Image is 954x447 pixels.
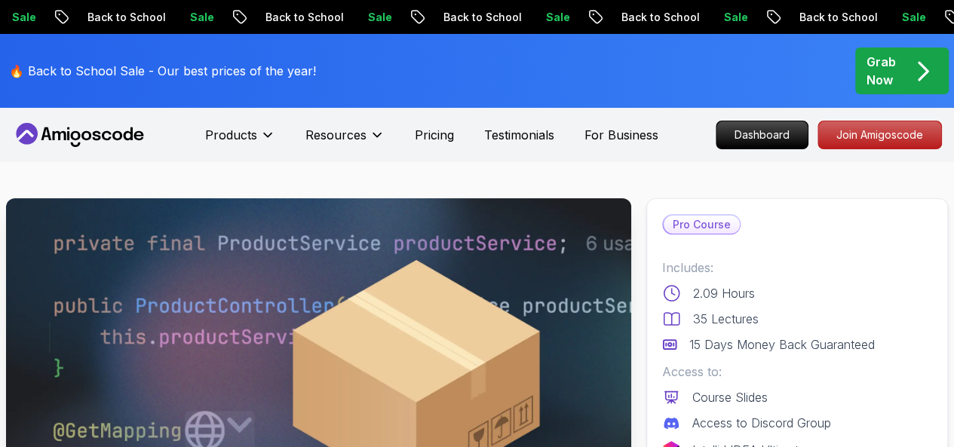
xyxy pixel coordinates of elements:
[345,10,393,25] p: Sale
[415,126,454,144] a: Pricing
[689,335,875,354] p: 15 Days Money Back Guaranteed
[693,284,755,302] p: 2.09 Hours
[716,121,808,149] a: Dashboard
[692,414,831,432] p: Access to Discord Group
[716,121,808,148] p: Dashboard
[305,126,385,156] button: Resources
[817,121,942,149] a: Join Amigoscode
[867,53,896,89] p: Grab Now
[662,259,932,277] p: Includes:
[523,10,571,25] p: Sale
[9,62,316,80] p: 🔥 Back to School Sale - Our best prices of the year!
[242,10,345,25] p: Back to School
[776,10,879,25] p: Back to School
[420,10,523,25] p: Back to School
[701,10,749,25] p: Sale
[64,10,167,25] p: Back to School
[205,126,257,144] p: Products
[693,310,759,328] p: 35 Lectures
[598,10,701,25] p: Back to School
[205,126,275,156] button: Products
[484,126,554,144] a: Testimonials
[305,126,367,144] p: Resources
[879,10,927,25] p: Sale
[662,363,932,381] p: Access to:
[692,388,768,406] p: Course Slides
[584,126,658,144] a: For Business
[664,216,740,234] p: Pro Course
[167,10,215,25] p: Sale
[818,121,941,148] p: Join Amigoscode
